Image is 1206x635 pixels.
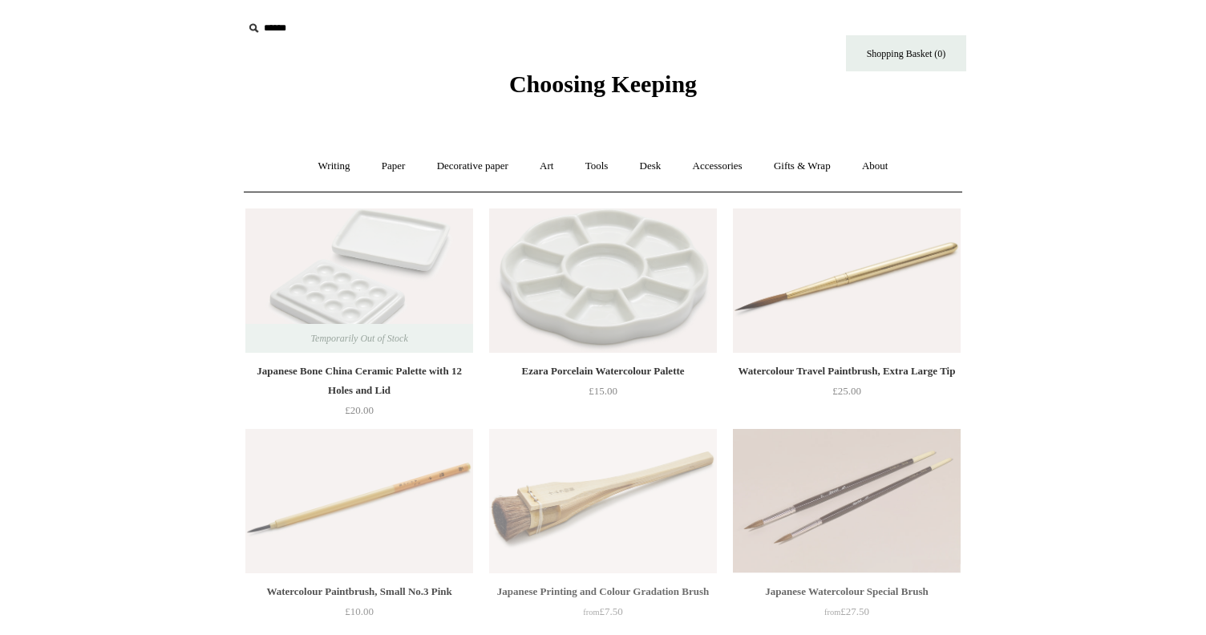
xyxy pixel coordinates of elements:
a: Desk [625,145,676,188]
img: Japanese Watercolour Special Brush [733,429,961,573]
div: Watercolour Travel Paintbrush, Extra Large Tip [737,362,957,381]
span: from [583,608,599,617]
span: £25.00 [832,385,861,397]
a: Ezara Porcelain Watercolour Palette £15.00 [489,362,717,427]
img: Japanese Bone China Ceramic Palette with 12 Holes and Lid [245,208,473,353]
span: from [824,608,840,617]
a: Shopping Basket (0) [846,35,966,71]
a: Accessories [678,145,757,188]
span: Temporarily Out of Stock [294,324,423,353]
img: Japanese Printing and Colour Gradation Brush [489,429,717,573]
span: £20.00 [345,404,374,416]
img: Ezara Porcelain Watercolour Palette [489,208,717,353]
a: Japanese Watercolour Special Brush Japanese Watercolour Special Brush [733,429,961,573]
span: £27.50 [824,605,869,617]
a: Art [525,145,568,188]
a: Watercolour Travel Paintbrush, Extra Large Tip £25.00 [733,362,961,427]
a: About [848,145,903,188]
span: £10.00 [345,605,374,617]
span: Choosing Keeping [509,71,697,97]
div: Japanese Printing and Colour Gradation Brush [493,582,713,601]
div: Watercolour Paintbrush, Small No.3 Pink [249,582,469,601]
a: Watercolour Paintbrush, Small No.3 Pink Watercolour Paintbrush, Small No.3 Pink [245,429,473,573]
span: £15.00 [589,385,617,397]
div: Ezara Porcelain Watercolour Palette [493,362,713,381]
a: Writing [304,145,365,188]
a: Decorative paper [423,145,523,188]
a: Japanese Bone China Ceramic Palette with 12 Holes and Lid £20.00 [245,362,473,427]
a: Watercolour Travel Paintbrush, Extra Large Tip Watercolour Travel Paintbrush, Extra Large Tip [733,208,961,353]
a: Japanese Bone China Ceramic Palette with 12 Holes and Lid Japanese Bone China Ceramic Palette wit... [245,208,473,353]
img: Watercolour Travel Paintbrush, Extra Large Tip [733,208,961,353]
a: Choosing Keeping [509,83,697,95]
a: Paper [367,145,420,188]
img: Watercolour Paintbrush, Small No.3 Pink [245,429,473,573]
a: Japanese Printing and Colour Gradation Brush Japanese Printing and Colour Gradation Brush [489,429,717,573]
a: Gifts & Wrap [759,145,845,188]
span: £7.50 [583,605,622,617]
a: Tools [571,145,623,188]
div: Japanese Bone China Ceramic Palette with 12 Holes and Lid [249,362,469,400]
a: Ezara Porcelain Watercolour Palette Ezara Porcelain Watercolour Palette [489,208,717,353]
div: Japanese Watercolour Special Brush [737,582,957,601]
